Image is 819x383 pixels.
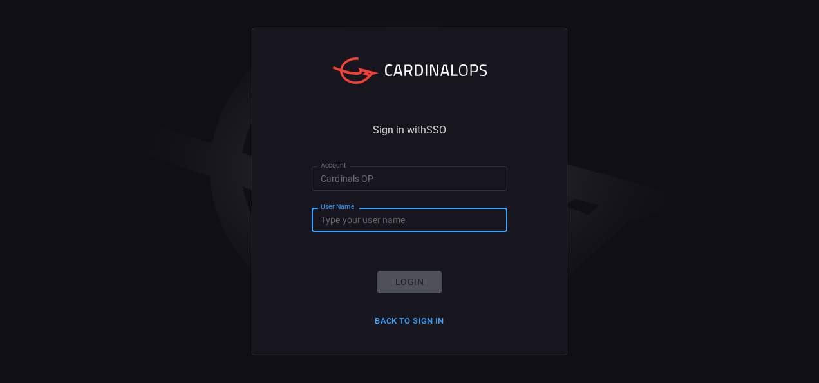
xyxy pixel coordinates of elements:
[312,208,507,231] input: Type your user name
[373,125,446,135] span: Sign in with SSO
[321,161,346,170] label: Account
[367,311,452,331] button: Back to Sign in
[321,202,354,211] label: User Name
[312,166,507,190] input: Type your account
